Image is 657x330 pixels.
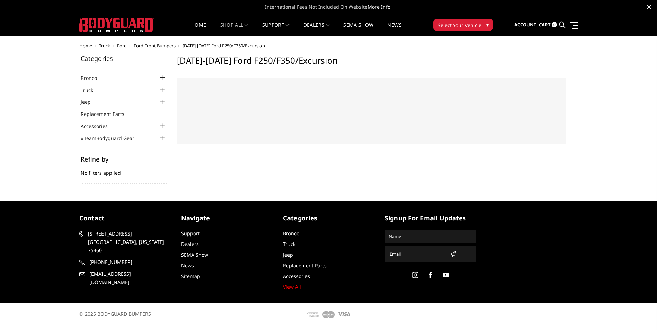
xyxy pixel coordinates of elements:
[81,110,133,118] a: Replacement Parts
[367,3,390,10] a: More Info
[283,241,295,247] a: Truck
[387,22,401,36] a: News
[88,230,168,255] span: [STREET_ADDRESS] [GEOGRAPHIC_DATA], [US_STATE] 75460
[181,262,194,269] a: News
[438,21,481,29] span: Select Your Vehicle
[81,135,143,142] a: #TeamBodyguard Gear
[81,156,167,184] div: No filters applied
[514,21,536,28] span: Account
[81,122,116,130] a: Accessories
[181,213,273,223] h5: Navigate
[181,230,200,237] a: Support
[343,22,373,36] a: SEMA Show
[79,18,154,32] img: BODYGUARD BUMPERS
[177,55,566,71] h1: [DATE]-[DATE] Ford F250/F350/Excursion
[283,262,327,269] a: Replacement Parts
[79,43,92,49] a: Home
[386,231,475,242] input: Name
[79,311,151,317] span: © 2025 BODYGUARD BUMPERS
[433,19,493,31] button: Select Your Vehicle
[486,21,489,28] span: ▾
[134,43,176,49] a: Ford Front Bumpers
[79,213,171,223] h5: contact
[283,284,301,290] a: View All
[539,16,557,34] a: Cart 0
[385,213,476,223] h5: signup for email updates
[81,55,167,62] h5: Categories
[81,74,106,82] a: Bronco
[283,213,374,223] h5: Categories
[191,22,206,36] a: Home
[89,258,170,266] span: [PHONE_NUMBER]
[183,43,265,49] span: [DATE]-[DATE] Ford F250/F350/Excursion
[387,248,447,259] input: Email
[81,98,99,106] a: Jeep
[181,273,200,279] a: Sitemap
[89,270,170,286] span: [EMAIL_ADDRESS][DOMAIN_NAME]
[262,22,290,36] a: Support
[99,43,110,49] a: Truck
[220,22,248,36] a: shop all
[514,16,536,34] a: Account
[117,43,127,49] a: Ford
[81,86,102,94] a: Truck
[79,270,171,286] a: [EMAIL_ADDRESS][DOMAIN_NAME]
[283,230,299,237] a: Bronco
[283,273,310,279] a: Accessories
[79,258,171,266] a: [PHONE_NUMBER]
[181,251,208,258] a: SEMA Show
[303,22,330,36] a: Dealers
[283,251,293,258] a: Jeep
[81,156,167,162] h5: Refine by
[184,85,559,137] iframe: Form 0
[552,22,557,27] span: 0
[181,241,199,247] a: Dealers
[539,21,551,28] span: Cart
